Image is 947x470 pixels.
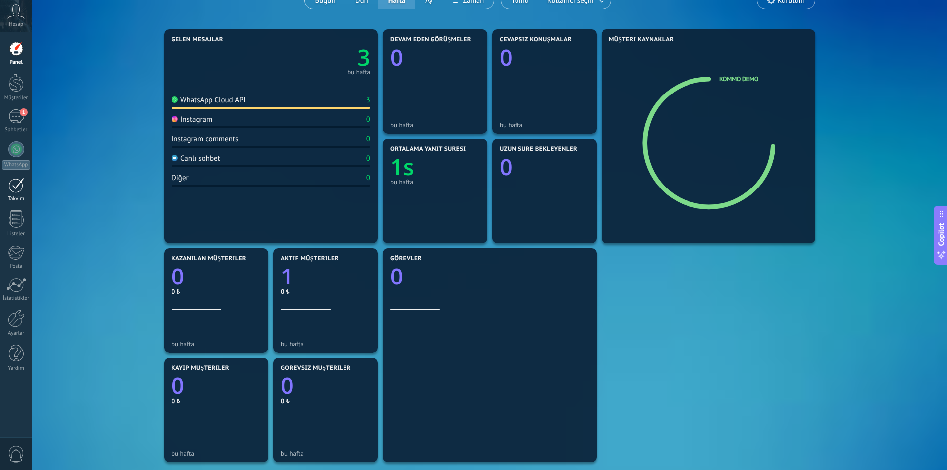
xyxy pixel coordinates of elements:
[172,255,246,262] span: Kazanılan müşteriler
[281,340,370,348] div: bu hafta
[172,340,261,348] div: bu hafta
[2,95,31,101] div: Müşteriler
[172,287,261,296] div: 0 ₺
[172,96,178,103] img: WhatsApp Cloud API
[281,371,370,401] a: 0
[2,160,30,170] div: WhatsApp
[366,95,370,105] div: 3
[2,365,31,372] div: Yardım
[719,75,758,83] a: Kommo Demo
[390,255,422,262] span: Görevler
[281,287,370,296] div: 0 ₺
[172,36,223,43] span: Gelen mesajlar
[366,154,370,163] div: 0
[500,152,513,182] text: 0
[172,371,261,401] a: 0
[2,196,31,202] div: Takvim
[172,116,178,122] img: Instagram
[2,127,31,133] div: Sohbetler
[172,173,189,183] div: Diğer
[936,223,946,246] span: Copilot
[172,371,184,401] text: 0
[281,365,351,372] span: görevsiz Müşteriler
[357,42,370,73] text: 3
[172,155,178,161] img: Canlı sohbet
[390,261,589,291] a: 0
[172,261,261,291] a: 0
[2,231,31,237] div: Listeler
[172,154,220,163] div: Canlı sohbet
[172,365,229,372] span: Kayıp müşteriler
[366,115,370,124] div: 0
[500,121,589,129] div: bu hafta
[500,42,513,73] text: 0
[2,295,31,302] div: İstatistikler
[347,70,370,75] div: bu hafta
[172,115,212,124] div: Instagram
[281,371,294,401] text: 0
[281,261,370,291] a: 1
[20,108,28,116] span: 1
[390,42,403,73] text: 0
[281,261,294,291] text: 1
[609,36,674,43] span: Müşteri Kaynaklar
[2,263,31,270] div: Posta
[2,59,31,66] div: Panel
[9,21,23,28] span: Hesap
[172,450,261,457] div: bu hafta
[271,42,370,73] a: 3
[172,95,246,105] div: WhatsApp Cloud API
[172,261,184,291] text: 0
[390,178,480,186] div: bu hafta
[390,36,471,43] span: Devam eden görüşmeler
[390,261,403,291] text: 0
[281,397,370,405] div: 0 ₺
[390,146,466,153] span: Ortalama yanıt süresi
[281,255,339,262] span: Aktif müşteriler
[500,36,572,43] span: Cevapsız konuşmalar
[366,173,370,183] div: 0
[2,330,31,337] div: Ayarlar
[172,397,261,405] div: 0 ₺
[366,134,370,144] div: 0
[500,146,577,153] span: Uzun süre bekleyenler
[172,134,238,144] div: Instagram comments
[390,121,480,129] div: bu hafta
[281,450,370,457] div: bu hafta
[390,152,414,182] text: 1s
